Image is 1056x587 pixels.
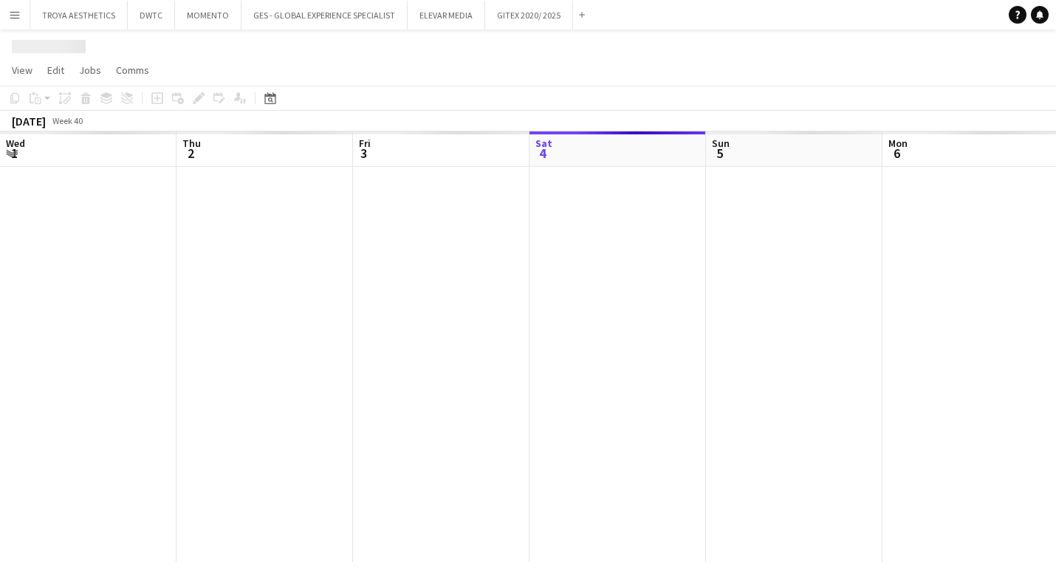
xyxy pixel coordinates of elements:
span: Week 40 [49,115,86,126]
span: Thu [182,137,201,150]
span: 1 [4,145,25,162]
span: Jobs [79,63,101,77]
span: 2 [180,145,201,162]
span: Mon [888,137,908,150]
button: GES - GLOBAL EXPERIENCE SPECIALIST [241,1,408,30]
span: Sat [535,137,552,150]
button: MOMENTO [175,1,241,30]
span: 5 [710,145,730,162]
a: View [6,61,38,80]
a: Jobs [73,61,107,80]
span: Comms [116,63,149,77]
span: Sun [712,137,730,150]
button: ELEVAR MEDIA [408,1,485,30]
button: GITEX 2020/ 2025 [485,1,573,30]
span: 4 [533,145,552,162]
span: Wed [6,137,25,150]
button: DWTC [128,1,175,30]
span: 6 [886,145,908,162]
span: Edit [47,63,64,77]
div: [DATE] [12,114,46,128]
button: TROYA AESTHETICS [30,1,128,30]
a: Comms [110,61,155,80]
span: 3 [357,145,371,162]
span: View [12,63,32,77]
span: Fri [359,137,371,150]
a: Edit [41,61,70,80]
